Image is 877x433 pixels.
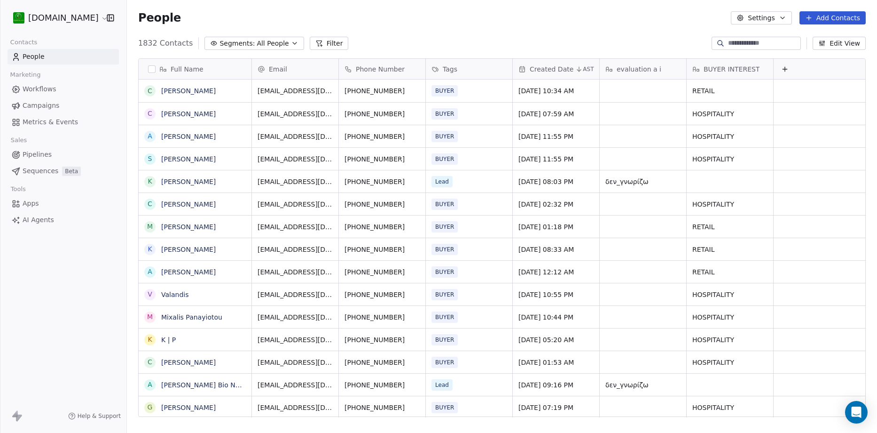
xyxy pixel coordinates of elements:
button: [DOMAIN_NAME] [11,10,100,26]
span: [PHONE_NUMBER] [345,403,420,412]
a: [PERSON_NAME] [161,155,216,163]
div: Tags [426,59,512,79]
span: Workflows [23,84,56,94]
a: K | P [161,336,176,344]
span: BUYER [431,85,458,96]
span: RETAIL [692,245,767,254]
a: [PERSON_NAME] [161,404,216,411]
a: Workflows [8,81,119,97]
span: [PHONE_NUMBER] [345,222,420,232]
span: Metrics & Events [23,117,78,127]
span: [EMAIL_ADDRESS][DOMAIN_NAME] [258,177,333,186]
span: [PHONE_NUMBER] [345,335,420,345]
div: Phone Number [339,59,425,79]
span: [EMAIL_ADDRESS][DOMAIN_NAME] [258,313,333,322]
a: People [8,49,119,64]
div: V [148,289,152,299]
button: Edit View [813,37,866,50]
span: [EMAIL_ADDRESS][DOMAIN_NAME] [258,222,333,232]
span: Lead [431,176,453,187]
a: AI Agents [8,212,119,228]
div: C [148,199,152,209]
span: [PHONE_NUMBER] [345,200,420,209]
span: HOSPITALITY [692,403,767,412]
a: [PERSON_NAME] [161,268,216,276]
span: [EMAIL_ADDRESS][DOMAIN_NAME] [258,380,333,390]
a: [PERSON_NAME] [161,110,216,118]
div: C [148,109,152,119]
div: Open Intercom Messenger [845,401,868,424]
span: [DATE] 12:12 AM [518,267,594,277]
span: [EMAIL_ADDRESS][DOMAIN_NAME] [258,109,333,119]
span: [DOMAIN_NAME] [28,12,99,24]
a: Valandis [161,291,188,298]
span: [PHONE_NUMBER] [345,267,420,277]
span: [PHONE_NUMBER] [345,245,420,254]
span: [EMAIL_ADDRESS][DOMAIN_NAME] [258,403,333,412]
span: AST [583,65,594,73]
div: G [148,402,153,412]
div: M [147,222,153,232]
a: Mixalis Panayiotou [161,313,222,321]
span: BUYER [431,131,458,142]
span: BUYER INTEREST [704,64,760,74]
div: K [148,176,152,186]
span: Pipelines [23,150,52,160]
span: Created Date [530,64,573,74]
div: grid [252,80,866,417]
div: grid [139,80,252,417]
div: K [148,244,152,254]
button: Add Contacts [799,11,866,24]
span: [DATE] 02:32 PM [518,200,594,209]
span: HOSPITALITY [692,313,767,322]
span: BUYER [431,244,458,255]
span: People [23,52,45,62]
span: [PHONE_NUMBER] [345,154,420,164]
span: [PHONE_NUMBER] [345,132,420,141]
span: Beta [62,167,81,176]
span: All People [257,39,289,48]
span: [DATE] 10:34 AM [518,86,594,96]
a: [PERSON_NAME] [161,246,216,253]
span: Lead [431,379,453,391]
span: BUYER [431,199,458,210]
span: [DATE] 01:18 PM [518,222,594,232]
span: BUYER [431,153,458,165]
span: BUYER [431,402,458,413]
span: Help & Support [78,412,121,420]
span: People [138,11,181,25]
span: Sequences [23,166,58,176]
span: HOSPITALITY [692,109,767,119]
span: BUYER [431,312,458,323]
span: BUYER [431,108,458,120]
span: [DATE] 07:59 AM [518,109,594,119]
span: Full Name [171,64,204,74]
span: [PHONE_NUMBER] [345,358,420,367]
span: Contacts [6,35,41,49]
span: HOSPITALITY [692,200,767,209]
span: [PHONE_NUMBER] [345,86,420,96]
div: S [148,154,152,164]
span: [EMAIL_ADDRESS][DOMAIN_NAME] [258,132,333,141]
span: δεν_γνωρίζω [605,177,681,186]
a: [PERSON_NAME] [161,178,216,185]
span: HOSPITALITY [692,290,767,299]
a: [PERSON_NAME] [161,223,216,231]
span: [DATE] 08:33 AM [518,245,594,254]
div: A [148,267,152,277]
div: C [148,357,152,367]
span: BUYER [431,289,458,300]
span: [DATE] 10:55 PM [518,290,594,299]
span: BUYER [431,266,458,278]
span: 1832 Contacts [138,38,193,49]
a: Apps [8,196,119,211]
div: Email [252,59,338,79]
button: Filter [310,37,349,50]
div: A [148,131,152,141]
span: RETAIL [692,222,767,232]
span: Tags [443,64,457,74]
span: HOSPITALITY [692,358,767,367]
a: [PERSON_NAME] [161,200,216,208]
span: Phone Number [356,64,405,74]
div: C [148,86,152,96]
